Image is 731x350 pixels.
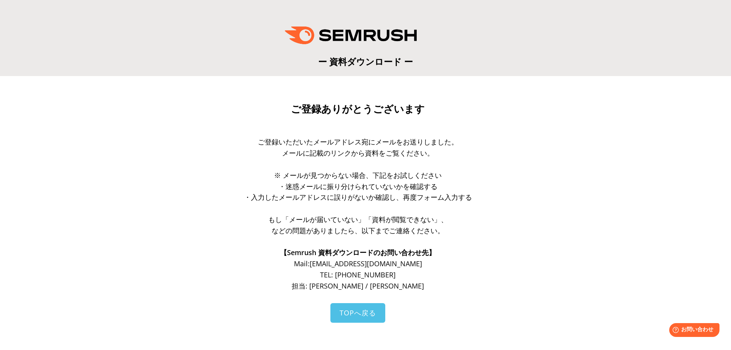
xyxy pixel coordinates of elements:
[320,270,396,279] span: TEL: [PHONE_NUMBER]
[294,259,422,268] span: Mail: [EMAIL_ADDRESS][DOMAIN_NAME]
[280,248,436,257] span: 【Semrush 資料ダウンロードのお問い合わせ先】
[268,215,448,224] span: もし「メールが届いていない」「資料が閲覧できない」、
[291,103,425,115] span: ご登録ありがとうございます
[292,281,424,290] span: 担当: [PERSON_NAME] / [PERSON_NAME]
[258,137,458,146] span: ご登録いただいたメールアドレス宛にメールをお送りしました。
[274,171,442,180] span: ※ メールが見つからない場合、下記をお試しください
[282,148,434,158] span: メールに記載のリンクから資料をご覧ください。
[244,192,472,202] span: ・入力したメールアドレスに誤りがないか確認し、再度フォーム入力する
[340,308,376,317] span: TOPへ戻る
[272,226,444,235] span: などの問題がありましたら、以下までご連絡ください。
[318,55,413,68] span: ー 資料ダウンロード ー
[330,303,385,323] a: TOPへ戻る
[279,182,437,191] span: ・迷惑メールに振り分けられていないかを確認する
[663,320,723,342] iframe: Help widget launcher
